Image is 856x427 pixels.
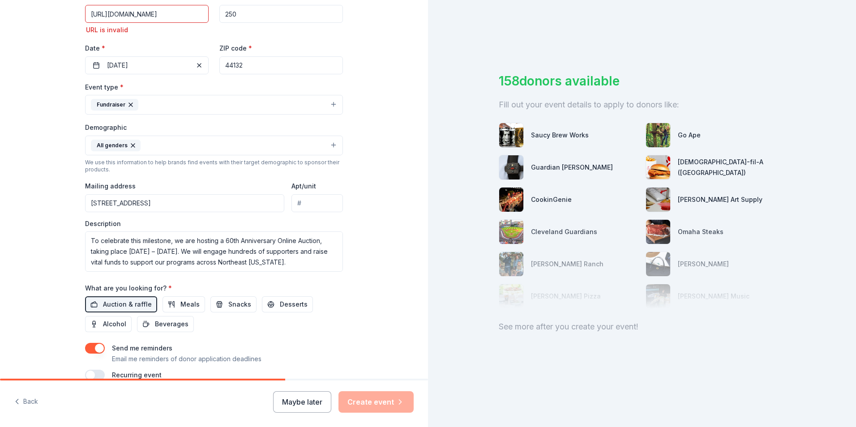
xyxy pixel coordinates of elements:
span: Auction & raffle [103,299,152,310]
label: Date [85,44,209,53]
textarea: This year, HELP Foundation, Inc. (HELP) is proud to celebrate 60 years of empowering individuals ... [85,231,343,272]
label: Apt/unit [291,182,316,191]
label: Recurring event [112,371,162,379]
img: photo for CookinGenie [499,188,523,212]
button: All genders [85,136,343,155]
button: Meals [163,296,205,312]
div: CookinGenie [531,194,572,205]
div: [PERSON_NAME] Art Supply [678,194,762,205]
label: What are you looking for? [85,284,172,293]
span: Meals [180,299,200,310]
input: Enter a US address [85,194,284,212]
span: Beverages [155,319,188,329]
p: Email me reminders of donor application deadlines [112,354,261,364]
div: Saucy Brew Works [531,130,589,141]
img: photo for Chick-fil-A (Strongsville) [646,155,670,179]
button: Desserts [262,296,313,312]
button: Fundraiser [85,95,343,115]
button: Beverages [137,316,194,332]
div: Fundraiser [91,99,138,111]
button: Alcohol [85,316,132,332]
span: Alcohol [103,319,126,329]
img: photo for Go Ape [646,123,670,147]
label: Send me reminders [112,344,172,352]
button: Auction & raffle [85,296,157,312]
div: 158 donors available [499,72,785,90]
div: All genders [91,140,141,151]
label: Event type [85,83,124,92]
div: See more after you create your event! [499,320,785,334]
img: photo for Saucy Brew Works [499,123,523,147]
div: Fill out your event details to apply to donors like: [499,98,785,112]
label: Mailing address [85,182,136,191]
label: Description [85,219,121,228]
div: Guardian [PERSON_NAME] [531,162,613,173]
div: Go Ape [678,130,701,141]
input: https://www... [85,5,209,23]
button: [DATE] [85,56,209,74]
span: Desserts [280,299,308,310]
input: 12345 (U.S. only) [219,56,343,74]
label: ZIP code [219,44,252,53]
button: Maybe later [273,391,331,413]
img: photo for Trekell Art Supply [646,188,670,212]
input: 20 [219,5,343,23]
button: Back [14,393,38,411]
div: URL is invalid [85,25,209,35]
div: We use this information to help brands find events with their target demographic to sponsor their... [85,159,343,173]
button: Snacks [210,296,257,312]
div: [DEMOGRAPHIC_DATA]-fil-A ([GEOGRAPHIC_DATA]) [678,157,785,178]
label: Demographic [85,123,127,132]
span: Snacks [228,299,251,310]
img: photo for Guardian Angel Device [499,155,523,179]
input: # [291,194,343,212]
